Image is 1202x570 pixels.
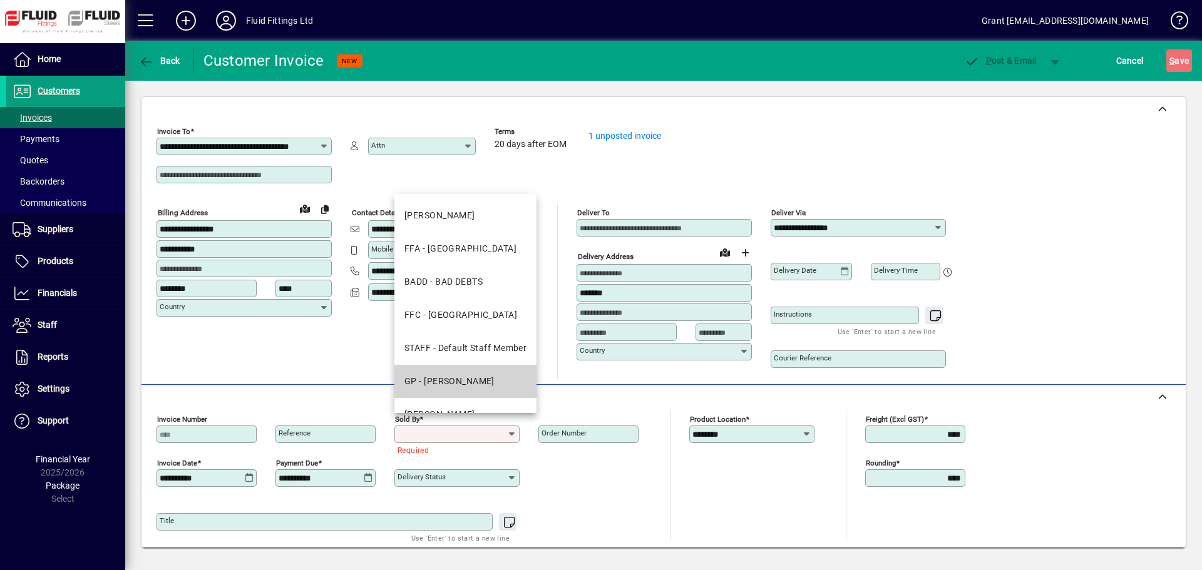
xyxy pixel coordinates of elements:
[394,365,537,398] mat-option: GP - Grant Petersen
[13,155,48,165] span: Quotes
[715,242,735,262] a: View on map
[690,415,746,424] mat-label: Product location
[542,429,587,437] mat-label: Order number
[38,320,57,330] span: Staff
[38,224,73,234] span: Suppliers
[157,459,197,467] mat-label: Invoice date
[982,11,1149,31] div: Grant [EMAIL_ADDRESS][DOMAIN_NAME]
[38,256,73,266] span: Products
[735,243,755,263] button: Choose address
[394,298,537,332] mat-option: FFC - Christchurch
[138,56,180,66] span: Back
[404,242,516,255] div: FFA - [GEOGRAPHIC_DATA]
[38,288,77,298] span: Financials
[398,443,510,456] mat-error: Required
[774,354,831,362] mat-label: Courier Reference
[6,44,125,75] a: Home
[1113,49,1147,72] button: Cancel
[38,86,80,96] span: Customers
[6,192,125,213] a: Communications
[404,375,495,388] div: GP - [PERSON_NAME]
[395,415,419,424] mat-label: Sold by
[371,141,385,150] mat-label: Attn
[157,127,190,136] mat-label: Invoice To
[404,209,475,222] div: [PERSON_NAME]
[866,459,896,467] mat-label: Rounding
[276,459,318,467] mat-label: Payment due
[6,107,125,128] a: Invoices
[6,342,125,373] a: Reports
[411,531,510,545] mat-hint: Use 'Enter' to start a new line
[1169,56,1174,66] span: S
[394,398,537,431] mat-option: JJ - JENI
[38,352,68,362] span: Reports
[6,405,125,437] a: Support
[6,171,125,192] a: Backorders
[964,56,1037,66] span: ost & Email
[6,374,125,405] a: Settings
[203,51,324,71] div: Customer Invoice
[495,140,567,150] span: 20 days after EOM
[246,11,313,31] div: Fluid Fittings Ltd
[1169,51,1189,71] span: ave
[580,346,605,355] mat-label: Country
[404,408,475,421] div: [PERSON_NAME]
[6,310,125,341] a: Staff
[394,199,537,232] mat-option: AG - ADAM
[157,415,207,424] mat-label: Invoice number
[394,265,537,298] mat-option: BADD - BAD DEBTS
[6,128,125,150] a: Payments
[206,9,246,32] button: Profile
[13,113,52,123] span: Invoices
[1161,3,1186,43] a: Knowledge Base
[398,472,446,481] mat-label: Delivery status
[6,150,125,171] a: Quotes
[577,208,610,217] mat-label: Deliver To
[1166,49,1192,72] button: Save
[394,232,537,265] mat-option: FFA - Auckland
[874,266,918,275] mat-label: Delivery time
[279,429,311,437] mat-label: Reference
[315,199,335,219] button: Copy to Delivery address
[774,310,812,318] mat-label: Instructions
[135,49,183,72] button: Back
[371,245,393,253] mat-label: Mobile
[866,415,924,424] mat-label: Freight (excl GST)
[404,308,517,322] div: FFC - [GEOGRAPHIC_DATA]
[342,57,357,65] span: NEW
[1116,51,1144,71] span: Cancel
[958,49,1043,72] button: Post & Email
[160,516,174,525] mat-label: Title
[38,384,69,394] span: Settings
[495,128,570,136] span: Terms
[295,198,315,218] a: View on map
[166,9,206,32] button: Add
[404,275,483,288] div: BADD - BAD DEBTS
[6,214,125,245] a: Suppliers
[986,56,992,66] span: P
[404,342,527,355] div: STAFF - Default Staff Member
[38,54,61,64] span: Home
[160,302,185,311] mat-label: Country
[13,176,64,186] span: Backorders
[838,324,936,338] mat-hint: Use 'Enter' to start a new line
[771,208,806,217] mat-label: Deliver via
[46,481,80,491] span: Package
[125,49,194,72] app-page-header-button: Back
[36,454,90,464] span: Financial Year
[394,332,537,365] mat-option: STAFF - Default Staff Member
[6,278,125,309] a: Financials
[774,266,816,275] mat-label: Delivery date
[13,198,86,208] span: Communications
[13,134,59,144] span: Payments
[38,415,69,425] span: Support
[6,246,125,277] a: Products
[588,131,661,141] a: 1 unposted invoice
